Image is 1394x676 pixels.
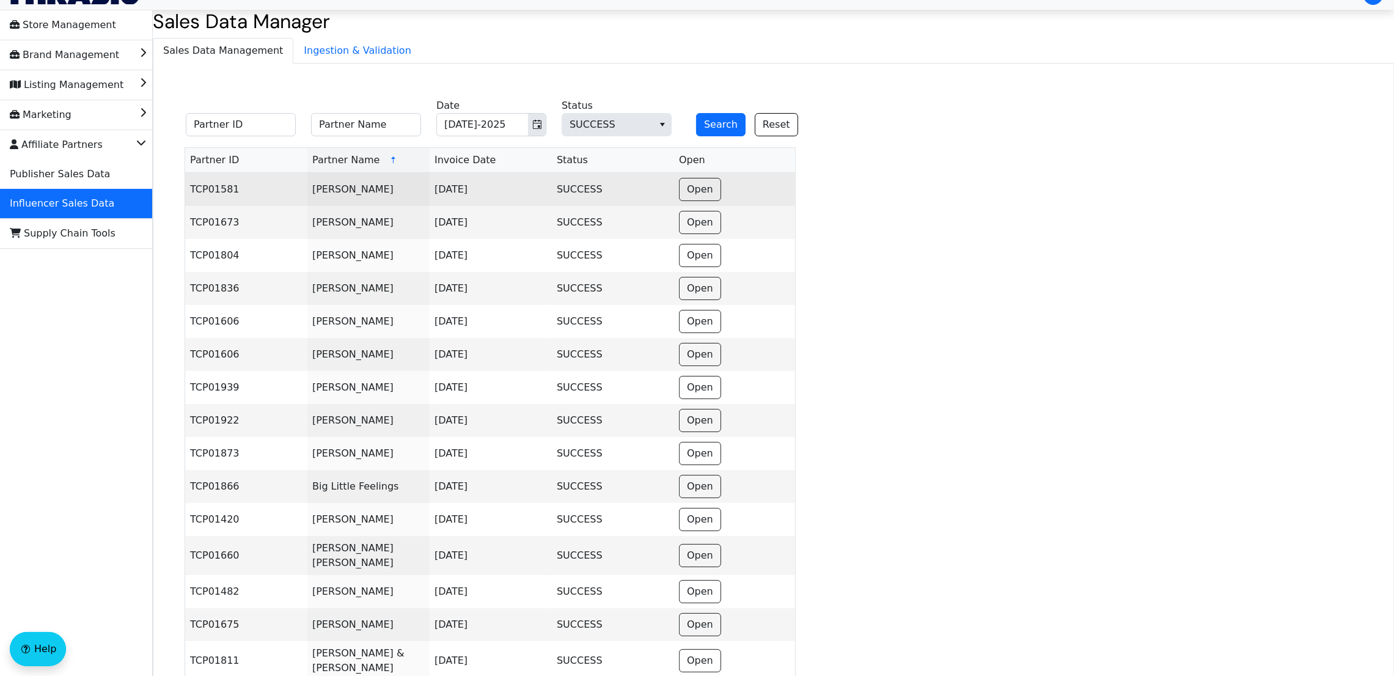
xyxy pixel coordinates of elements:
[312,153,380,167] span: Partner Name
[552,437,674,470] td: SUCCESS
[570,117,646,132] span: SUCCESS
[430,338,552,371] td: [DATE]
[679,508,721,531] button: Open
[307,206,430,239] td: [PERSON_NAME]
[687,584,713,599] span: Open
[307,575,430,608] td: [PERSON_NAME]
[552,536,674,575] td: SUCCESS
[687,446,713,461] span: Open
[552,608,674,641] td: SUCCESS
[687,182,713,197] span: Open
[679,649,721,672] button: Open
[687,347,713,362] span: Open
[307,608,430,641] td: [PERSON_NAME]
[307,470,430,503] td: Big Little Feelings
[307,239,430,272] td: [PERSON_NAME]
[687,380,713,395] span: Open
[185,575,307,608] td: TCP01482
[687,548,713,563] span: Open
[307,272,430,305] td: [PERSON_NAME]
[307,503,430,536] td: [PERSON_NAME]
[687,281,713,296] span: Open
[10,224,116,243] span: Supply Chain Tools
[679,153,705,167] span: Open
[687,413,713,428] span: Open
[430,239,552,272] td: [DATE]
[679,178,721,201] button: Open
[430,470,552,503] td: [DATE]
[185,503,307,536] td: TCP01420
[307,173,430,206] td: [PERSON_NAME]
[436,98,460,113] label: Date
[552,503,674,536] td: SUCCESS
[679,475,721,498] button: Open
[10,105,72,125] span: Marketing
[294,39,421,63] span: Ingestion & Validation
[552,206,674,239] td: SUCCESS
[557,153,588,167] span: Status
[552,470,674,503] td: SUCCESS
[430,437,552,470] td: [DATE]
[307,305,430,338] td: [PERSON_NAME]
[153,39,293,63] span: Sales Data Management
[430,272,552,305] td: [DATE]
[687,248,713,263] span: Open
[10,45,119,65] span: Brand Management
[185,338,307,371] td: TCP01606
[185,272,307,305] td: TCP01836
[153,10,1394,33] h2: Sales Data Manager
[185,608,307,641] td: TCP01675
[185,239,307,272] td: TCP01804
[10,15,116,35] span: Store Management
[552,305,674,338] td: SUCCESS
[687,215,713,230] span: Open
[430,536,552,575] td: [DATE]
[687,617,713,632] span: Open
[552,371,674,404] td: SUCCESS
[430,206,552,239] td: [DATE]
[679,343,721,366] button: Open
[10,632,66,666] button: Help floatingactionbutton
[10,75,123,95] span: Listing Management
[430,503,552,536] td: [DATE]
[679,310,721,333] button: Open
[10,164,110,184] span: Publisher Sales Data
[653,114,671,136] button: select
[679,613,721,636] button: Open
[696,113,746,136] button: Search
[552,173,674,206] td: SUCCESS
[679,244,721,267] button: Open
[185,437,307,470] td: TCP01873
[687,479,713,494] span: Open
[185,536,307,575] td: TCP01660
[307,338,430,371] td: [PERSON_NAME]
[190,153,239,167] span: Partner ID
[552,338,674,371] td: SUCCESS
[679,544,721,567] button: Open
[679,580,721,603] button: Open
[430,404,552,437] td: [DATE]
[755,113,798,136] button: Reset
[562,98,593,113] span: Status
[679,277,721,300] button: Open
[687,512,713,527] span: Open
[307,371,430,404] td: [PERSON_NAME]
[185,371,307,404] td: TCP01939
[10,135,103,155] span: Affiliate Partners
[307,536,430,575] td: [PERSON_NAME] [PERSON_NAME]
[307,404,430,437] td: [PERSON_NAME]
[679,211,721,234] button: Open
[430,608,552,641] td: [DATE]
[185,206,307,239] td: TCP01673
[307,437,430,470] td: [PERSON_NAME]
[185,305,307,338] td: TCP01606
[552,404,674,437] td: SUCCESS
[552,272,674,305] td: SUCCESS
[679,409,721,432] button: Open
[34,642,56,656] span: Help
[185,404,307,437] td: TCP01922
[679,376,721,399] button: Open
[185,173,307,206] td: TCP01581
[430,173,552,206] td: [DATE]
[562,113,672,136] span: Status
